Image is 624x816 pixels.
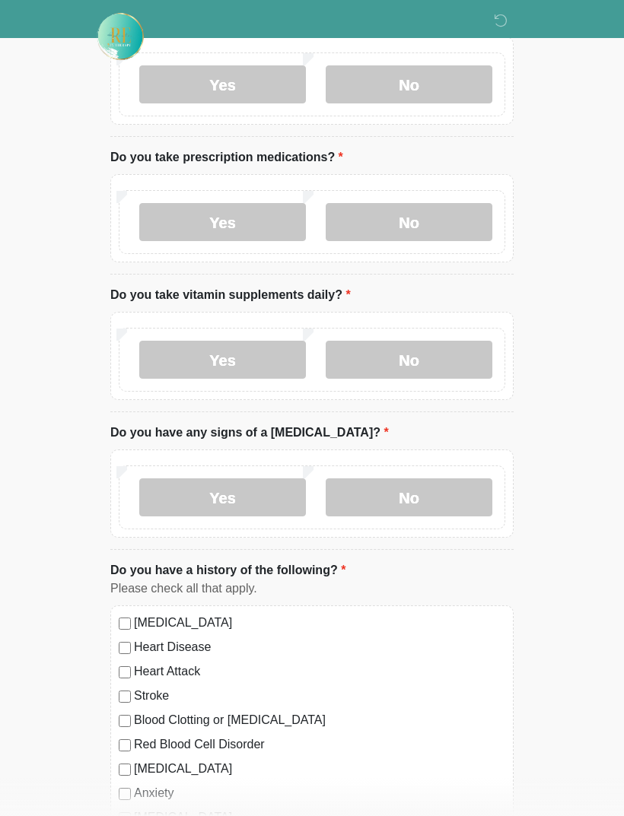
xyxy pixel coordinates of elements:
label: Anxiety [134,784,505,802]
label: Yes [139,478,306,516]
label: Heart Disease [134,638,505,656]
input: [MEDICAL_DATA] [119,618,131,630]
label: Stroke [134,687,505,705]
label: Do you have any signs of a [MEDICAL_DATA]? [110,424,389,442]
label: No [326,478,492,516]
label: Do you have a history of the following? [110,561,345,579]
label: [MEDICAL_DATA] [134,614,505,632]
label: Red Blood Cell Disorder [134,735,505,754]
input: Blood Clotting or [MEDICAL_DATA] [119,715,131,727]
input: [MEDICAL_DATA] [119,764,131,776]
label: Blood Clotting or [MEDICAL_DATA] [134,711,505,729]
label: Do you take prescription medications? [110,148,343,167]
div: Please check all that apply. [110,579,514,598]
label: No [326,341,492,379]
label: No [326,65,492,103]
input: Stroke [119,691,131,703]
input: Heart Disease [119,642,131,654]
label: Yes [139,203,306,241]
input: Heart Attack [119,666,131,678]
input: Anxiety [119,788,131,800]
img: Rehydrate Aesthetics & Wellness Logo [95,11,145,62]
label: No [326,203,492,241]
label: [MEDICAL_DATA] [134,760,505,778]
label: Heart Attack [134,662,505,681]
label: Yes [139,341,306,379]
input: Red Blood Cell Disorder [119,739,131,751]
label: Do you take vitamin supplements daily? [110,286,351,304]
label: Yes [139,65,306,103]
